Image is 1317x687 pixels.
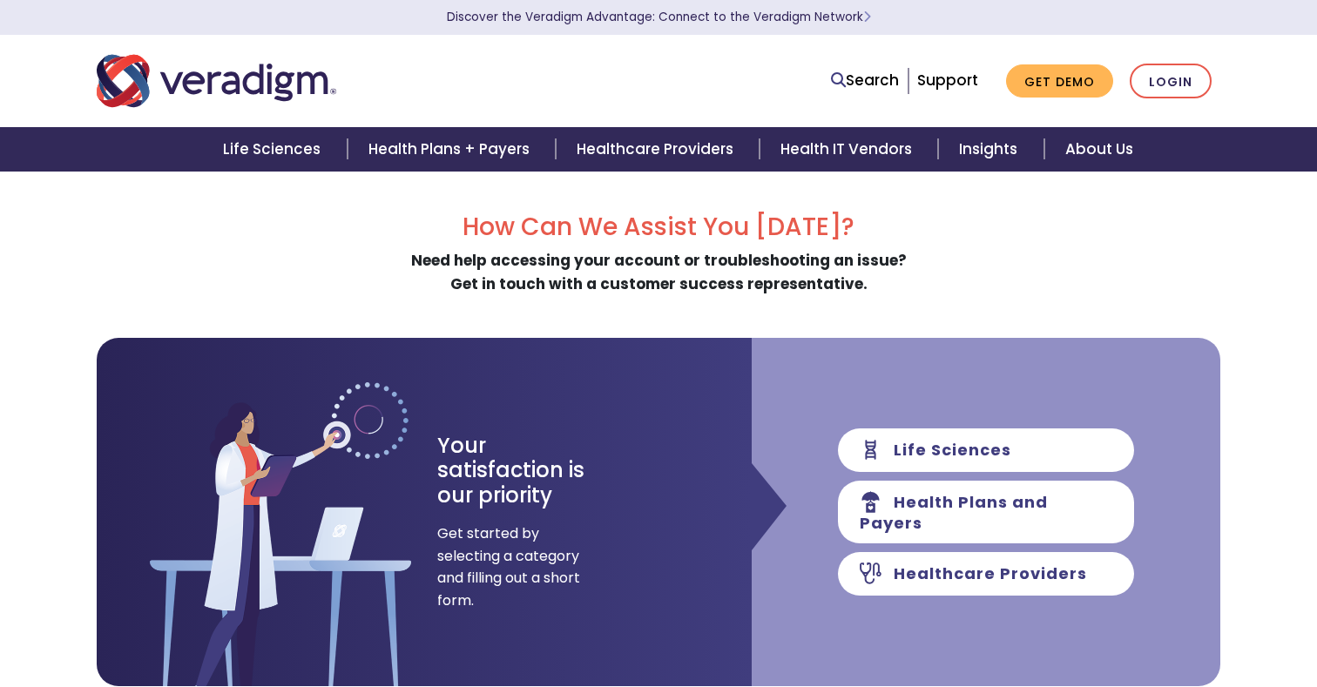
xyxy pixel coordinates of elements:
[1130,64,1212,99] a: Login
[97,212,1220,242] h2: How Can We Assist You [DATE]?
[97,52,336,110] img: Veradigm logo
[348,127,556,172] a: Health Plans + Payers
[1006,64,1113,98] a: Get Demo
[202,127,347,172] a: Life Sciences
[863,9,871,25] span: Learn More
[411,250,907,294] strong: Need help accessing your account or troubleshooting an issue? Get in touch with a customer succes...
[437,522,581,611] span: Get started by selecting a category and filling out a short form.
[437,434,616,509] h3: Your satisfaction is our priority
[831,69,899,92] a: Search
[917,70,978,91] a: Support
[1044,127,1154,172] a: About Us
[556,127,760,172] a: Healthcare Providers
[938,127,1043,172] a: Insights
[447,9,871,25] a: Discover the Veradigm Advantage: Connect to the Veradigm NetworkLearn More
[760,127,938,172] a: Health IT Vendors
